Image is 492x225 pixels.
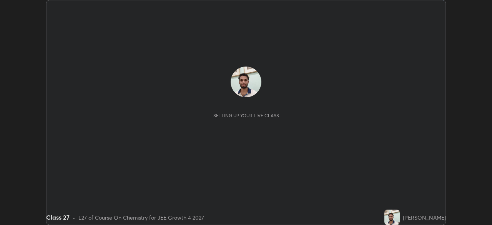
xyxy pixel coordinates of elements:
[231,67,261,97] img: c66d2e97de7f40d29c29f4303e2ba008.jpg
[403,213,446,222] div: [PERSON_NAME]
[46,213,70,222] div: Class 27
[73,213,75,222] div: •
[213,113,279,118] div: Setting up your live class
[78,213,204,222] div: L27 of Course On Chemistry for JEE Growth 4 2027
[384,210,400,225] img: c66d2e97de7f40d29c29f4303e2ba008.jpg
